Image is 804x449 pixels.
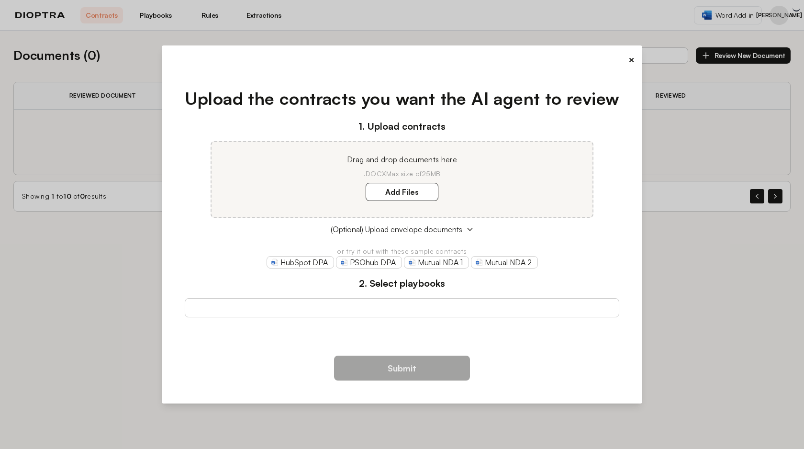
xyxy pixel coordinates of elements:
a: Mutual NDA 2 [471,256,538,269]
h1: Upload the contracts you want the AI agent to review [185,86,620,112]
a: Mutual NDA 1 [404,256,469,269]
button: Submit [334,356,470,381]
p: .DOCX Max size of 25MB [223,169,581,179]
button: × [628,53,635,67]
a: HubSpot DPA [267,256,334,269]
h3: 2. Select playbooks [185,276,620,291]
span: (Optional) Upload envelope documents [331,224,462,235]
p: or try it out with these sample contracts [185,247,620,256]
p: Drag and drop documents here [223,154,581,165]
a: PSOhub DPA [336,256,402,269]
label: Add Files [366,183,438,201]
h3: 1. Upload contracts [185,119,620,134]
button: (Optional) Upload envelope documents [185,224,620,235]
